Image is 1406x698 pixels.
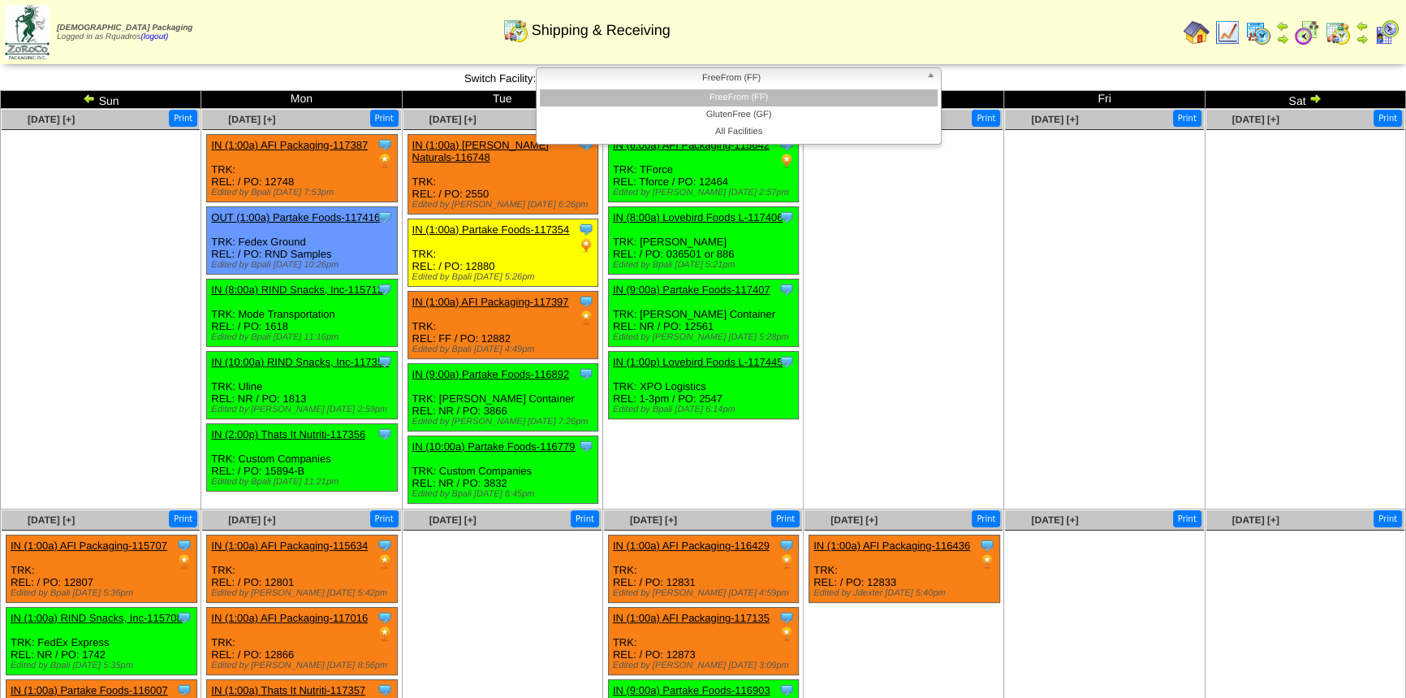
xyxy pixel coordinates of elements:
[412,417,598,427] div: Edited by [PERSON_NAME] [DATE] 7:26pm
[211,684,365,696] a: IN (1:00a) Thats It Nutriti-117357
[429,114,477,125] a: [DATE] [+]
[540,106,938,124] li: GlutenFree (GF)
[11,588,196,598] div: Edited by Bpali [DATE] 5:36pm
[830,514,878,526] span: [DATE] [+]
[377,553,393,570] img: PO
[1276,33,1289,46] img: arrowright.gif
[578,310,594,326] img: PO
[502,17,528,43] img: calendarinout.gif
[28,514,75,526] a: [DATE] [+]
[377,609,393,626] img: Tooltip
[377,537,393,553] img: Tooltip
[1374,110,1402,127] button: Print
[408,135,598,215] div: TRK: REL: / PO: 2550
[613,405,799,414] div: Edited by Bpali [DATE] 6:14pm
[1276,20,1289,33] img: arrowleft.gif
[207,352,398,419] div: TRK: Uline REL: NR / PO: 1813
[169,110,197,127] button: Print
[778,553,795,570] img: PO
[140,33,168,41] a: (logout)
[1031,514,1078,526] a: [DATE] [+]
[972,510,1000,527] button: Print
[11,684,168,696] a: IN (1:00a) Partake Foods-116007
[211,588,397,598] div: Edited by [PERSON_NAME] [DATE] 5:42pm
[608,535,799,603] div: TRK: REL: / PO: 12831
[377,682,393,698] img: Tooltip
[412,272,598,282] div: Edited by Bpali [DATE] 5:26pm
[412,296,569,308] a: IN (1:00a) AFI Packaging-117397
[1,91,201,109] td: Sun
[608,135,799,202] div: TRK: TForce REL: Tforce / PO: 12464
[1214,20,1240,46] img: line_graph.gif
[1232,514,1279,526] span: [DATE] [+]
[176,682,192,698] img: Tooltip
[613,588,799,598] div: Edited by [PERSON_NAME] [DATE] 4:59pm
[1356,20,1369,33] img: arrowleft.gif
[1245,20,1271,46] img: calendarprod.gif
[1173,110,1201,127] button: Print
[608,280,799,347] div: TRK: [PERSON_NAME] Container REL: NR / PO: 12561
[972,110,1000,127] button: Print
[1232,114,1279,125] a: [DATE] [+]
[377,209,393,225] img: Tooltip
[370,510,399,527] button: Print
[778,682,795,698] img: Tooltip
[613,284,770,296] a: IN (9:00a) Partake Foods-117407
[176,609,192,626] img: Tooltip
[979,537,995,553] img: Tooltip
[1309,92,1322,105] img: arrowright.gif
[207,207,398,275] div: TRK: Fedex Ground REL: / PO: RND Samples
[778,537,795,553] img: Tooltip
[578,293,594,310] img: Tooltip
[778,626,795,642] img: PO
[201,91,402,109] td: Mon
[578,237,594,254] img: PO
[608,352,799,419] div: TRK: XPO Logistics REL: 1-3pm / PO: 2547
[207,424,398,492] div: TRK: Custom Companies REL: / PO: 15894-B
[211,139,368,151] a: IN (1:00a) AFI Packaging-117387
[778,353,795,370] img: Tooltip
[370,110,399,127] button: Print
[613,188,799,197] div: Edited by [PERSON_NAME] [DATE] 2:57pm
[83,92,96,105] img: arrowleft.gif
[6,535,197,603] div: TRK: REL: / PO: 12807
[532,22,671,39] span: Shipping & Receiving
[613,612,770,624] a: IN (1:00a) AFI Packaging-117135
[176,553,192,570] img: PO
[1031,114,1078,125] a: [DATE] [+]
[11,612,183,624] a: IN (1:00a) RIND Snacks, Inc-115708
[412,139,549,163] a: IN (1:00a) [PERSON_NAME] Naturals-116748
[228,114,275,125] a: [DATE] [+]
[228,514,275,526] a: [DATE] [+]
[408,436,598,504] div: TRK: Custom Companies REL: NR / PO: 3832
[1205,91,1405,109] td: Sat
[778,609,795,626] img: Tooltip
[211,188,397,197] div: Edited by Bpali [DATE] 7:53pm
[412,223,570,236] a: IN (1:00a) Partake Foods-117354
[613,260,799,270] div: Edited by Bpali [DATE] 5:21pm
[377,426,393,442] img: Tooltip
[57,24,192,33] span: [DEMOGRAPHIC_DATA] Packaging
[571,510,599,527] button: Print
[207,280,398,347] div: TRK: Mode Transportation REL: / PO: 1618
[377,137,393,153] img: Tooltip
[1004,91,1205,109] td: Fri
[412,200,598,210] div: Edited by [PERSON_NAME] [DATE] 6:26pm
[6,608,197,675] div: TRK: FedEx Express REL: NR / PO: 1742
[211,428,365,440] a: IN (2:00p) Thats It Nutriti-117356
[608,608,799,675] div: TRK: REL: / PO: 12873
[613,332,799,342] div: Edited by [PERSON_NAME] [DATE] 5:28pm
[28,114,75,125] a: [DATE] [+]
[613,540,770,552] a: IN (1:00a) AFI Packaging-116429
[813,588,999,598] div: Edited by Jdexter [DATE] 5:40pm
[543,68,920,88] span: FreeFrom (FF)
[578,221,594,237] img: Tooltip
[613,661,799,670] div: Edited by [PERSON_NAME] [DATE] 3:09pm
[1356,33,1369,46] img: arrowright.gif
[11,540,167,552] a: IN (1:00a) AFI Packaging-115707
